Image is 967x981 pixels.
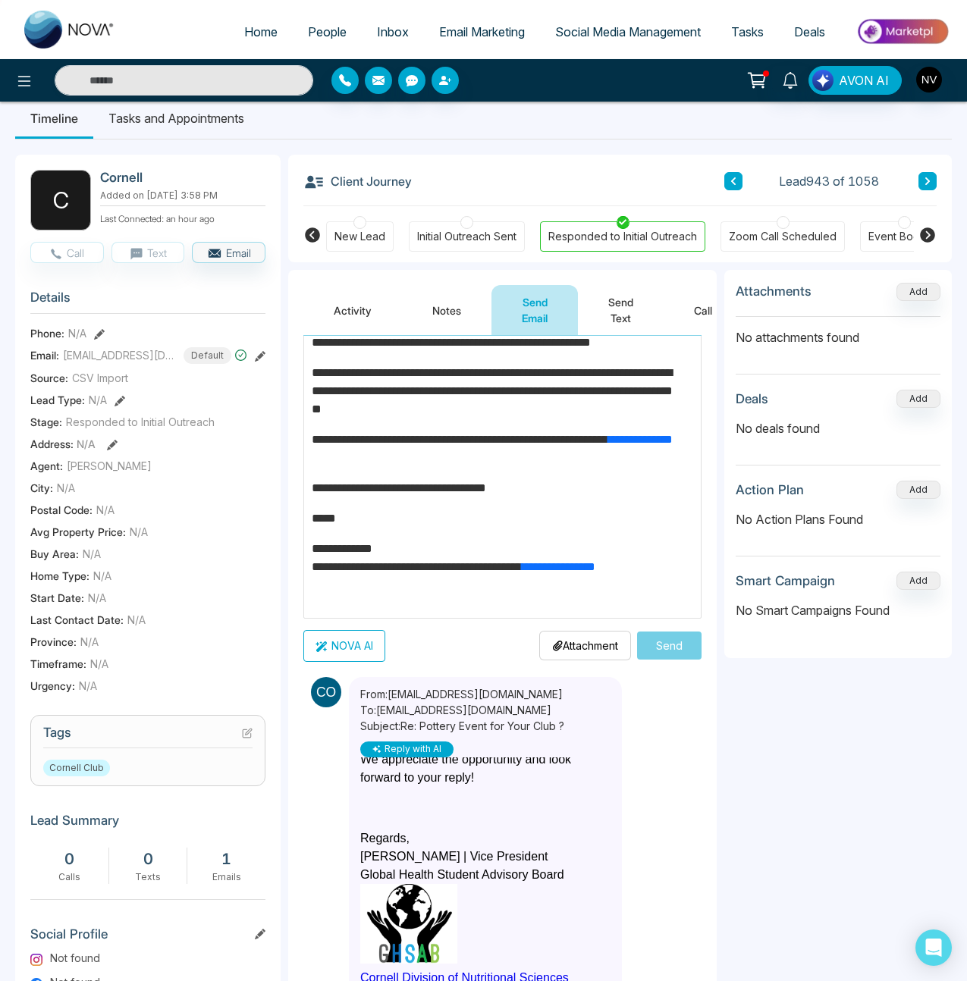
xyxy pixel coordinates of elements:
[731,24,764,39] span: Tasks
[30,290,265,313] h3: Details
[417,229,516,244] div: Initial Outreach Sent
[808,66,902,95] button: AVON AI
[896,283,940,301] button: Add
[848,14,958,49] img: Market-place.gif
[30,954,42,966] img: Instagram Logo
[30,502,93,518] span: Postal Code :
[794,24,825,39] span: Deals
[30,436,96,452] span: Address:
[30,242,104,263] button: Call
[362,17,424,46] a: Inbox
[439,24,525,39] span: Email Marketing
[303,630,385,662] button: NOVA AI
[548,229,697,244] div: Responded to Initial Outreach
[244,24,278,39] span: Home
[736,419,940,437] p: No deals found
[915,929,952,966] div: Open Intercom Messenger
[30,325,64,341] span: Phone:
[15,98,93,139] li: Timeline
[303,285,402,335] button: Activity
[779,17,840,46] a: Deals
[30,612,124,628] span: Last Contact Date :
[38,870,101,884] div: Calls
[360,702,564,718] p: To: [EMAIL_ADDRESS][DOMAIN_NAME]
[30,170,91,230] div: C
[303,170,412,193] h3: Client Journey
[66,414,215,430] span: Responded to Initial Outreach
[68,325,86,341] span: N/A
[117,848,180,870] div: 0
[716,17,779,46] a: Tasks
[360,686,564,702] p: From: [EMAIL_ADDRESS][DOMAIN_NAME]
[30,590,84,606] span: Start Date :
[43,760,110,776] span: Cornell Club
[88,590,106,606] span: N/A
[916,67,942,92] img: User Avatar
[30,568,89,584] span: Home Type :
[24,11,115,49] img: Nova CRM Logo
[334,229,385,244] div: New Lead
[50,950,100,966] span: Not found
[100,209,265,226] p: Last Connected: an hour ago
[77,437,96,450] span: N/A
[96,502,115,518] span: N/A
[736,482,804,497] h3: Action Plan
[100,189,265,202] p: Added on [DATE] 3:58 PM
[30,656,86,672] span: Timeframe :
[30,524,126,540] span: Avg Property Price :
[72,370,128,386] span: CSV Import
[736,391,768,406] h3: Deals
[30,458,63,474] span: Agent:
[664,285,743,335] button: Call
[127,612,146,628] span: N/A
[195,848,258,870] div: 1
[896,390,940,408] button: Add
[402,285,491,335] button: Notes
[540,17,716,46] a: Social Media Management
[424,17,540,46] a: Email Marketing
[63,347,177,363] span: [EMAIL_ADDRESS][DOMAIN_NAME]
[30,546,79,562] span: Buy Area :
[30,370,68,386] span: Source:
[67,458,152,474] span: [PERSON_NAME]
[736,317,940,346] p: No attachments found
[89,392,107,408] span: N/A
[130,524,148,540] span: N/A
[229,17,293,46] a: Home
[896,284,940,297] span: Add
[308,24,347,39] span: People
[43,725,253,748] h3: Tags
[117,870,180,884] div: Texts
[83,546,101,562] span: N/A
[729,229,837,244] div: Zoom Call Scheduled
[491,285,578,335] button: Send Email
[868,229,940,244] div: Event Booked
[578,285,664,335] button: Send Text
[30,392,85,408] span: Lead Type:
[303,292,702,619] div: Editor editing area: main
[377,24,409,39] span: Inbox
[293,17,362,46] a: People
[736,284,812,299] h3: Attachments
[552,638,618,653] p: Attachment
[57,480,75,496] span: N/A
[812,70,834,91] img: Lead Flow
[839,71,889,89] span: AVON AI
[30,347,59,363] span: Email:
[80,634,99,650] span: N/A
[184,347,231,364] span: Default
[30,634,77,650] span: Province :
[360,741,454,757] button: Reply with AI
[896,481,940,499] button: Add
[30,813,265,835] h3: Lead Summary
[100,170,259,185] h2: Cornell
[30,414,62,430] span: Stage:
[736,573,835,588] h3: Smart Campaign
[360,718,564,734] p: Subject: Re: Pottery Event for Your Club ?
[38,848,101,870] div: 0
[30,678,75,694] span: Urgency :
[111,242,185,263] button: Text
[195,870,258,884] div: Emails
[736,510,940,528] p: No Action Plans Found
[93,568,111,584] span: N/A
